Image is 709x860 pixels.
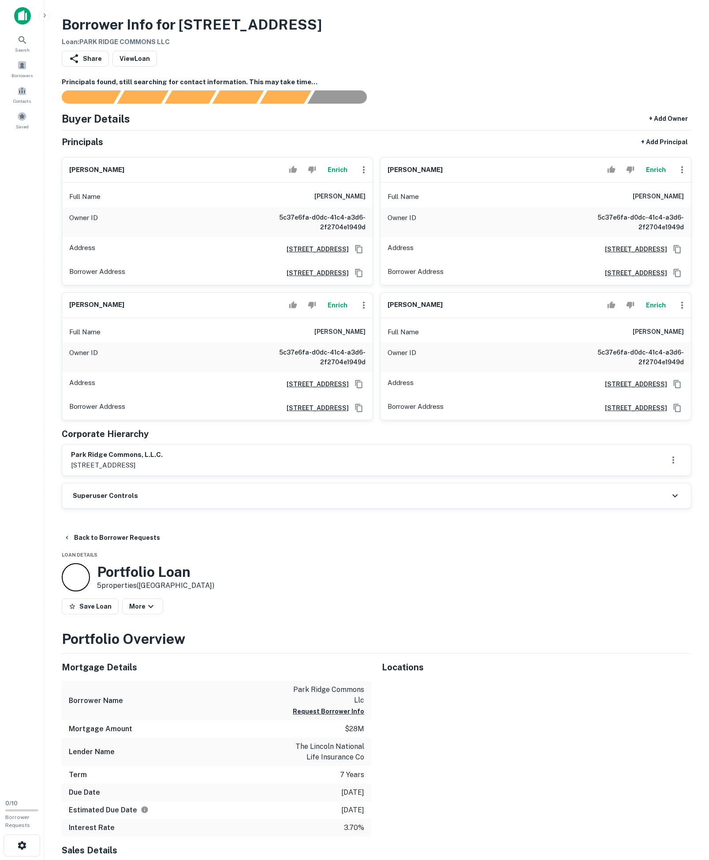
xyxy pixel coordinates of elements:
h5: Sales Details [62,844,371,857]
div: Sending borrower request to AI... [51,90,117,104]
button: Back to Borrower Requests [60,530,164,546]
button: Accept [285,161,301,179]
h6: [PERSON_NAME] [388,165,443,175]
p: [STREET_ADDRESS] [71,460,163,471]
p: 3.70% [344,823,364,833]
h6: Loan : PARK RIDGE COMMONS LLC [62,37,322,47]
a: Saved [3,108,41,132]
button: Enrich [323,161,351,179]
img: capitalize-icon.png [14,7,31,25]
span: Contacts [13,97,31,105]
a: [STREET_ADDRESS] [280,379,349,389]
div: Principals found, still searching for contact information. This may take time... [260,90,311,104]
a: Borrowers [3,57,41,81]
p: Owner ID [388,213,416,232]
h3: Borrower Info for [STREET_ADDRESS] [62,14,322,35]
p: Address [69,243,95,256]
p: Borrower Address [388,401,444,415]
h6: [PERSON_NAME] [69,165,124,175]
p: Borrower Address [69,401,125,415]
a: [STREET_ADDRESS] [598,403,667,413]
button: Enrich [642,161,670,179]
button: Reject [304,296,320,314]
button: Copy Address [352,266,366,280]
a: [STREET_ADDRESS] [280,244,349,254]
span: Loan Details [62,552,97,557]
h6: Interest Rate [69,823,115,833]
p: Full Name [388,191,419,202]
h6: 5c37e6fa-d0dc-41c4-a3d6-2f2704e1949d [260,348,366,367]
h5: Corporate Hierarchy [62,427,149,441]
svg: Estimate is based on a standard schedule for this type of loan. [141,806,149,814]
p: Borrower Address [69,266,125,280]
h6: Mortgage Amount [69,724,132,734]
button: Copy Address [671,401,684,415]
div: Your request is received and processing... [117,90,168,104]
h6: [PERSON_NAME] [388,300,443,310]
h6: Borrower Name [69,695,123,706]
iframe: Chat Widget [665,789,709,832]
h6: [PERSON_NAME] [633,191,684,202]
p: [DATE] [341,787,364,798]
p: Address [388,378,414,391]
p: Address [69,378,95,391]
p: Owner ID [388,348,416,367]
h3: Portfolio Loan [97,564,214,580]
h6: park ridge commons, l.l.c. [71,450,163,460]
div: Principals found, AI now looking for contact information... [212,90,264,104]
button: More [122,598,163,614]
a: Contacts [3,82,41,106]
a: [STREET_ADDRESS] [598,268,667,278]
p: Owner ID [69,213,98,232]
h5: Principals [62,135,103,149]
button: + Add Principal [638,134,691,150]
p: Borrower Address [388,266,444,280]
h5: Locations [382,661,691,674]
h6: [STREET_ADDRESS] [598,244,667,254]
h6: [PERSON_NAME] [633,327,684,337]
button: Copy Address [352,401,366,415]
p: [DATE] [341,805,364,815]
h6: Estimated Due Date [69,805,149,815]
h6: [PERSON_NAME] [69,300,124,310]
a: [STREET_ADDRESS] [598,379,667,389]
h6: Superuser Controls [73,491,138,501]
span: Search [15,46,30,53]
button: Accept [604,161,619,179]
h6: Principals found, still searching for contact information. This may take time... [62,77,691,87]
p: Address [388,243,414,256]
p: park ridge commons llc [285,684,364,706]
span: 0 / 10 [5,800,18,807]
h3: Portfolio Overview [62,628,691,650]
button: Share [62,51,109,67]
button: Copy Address [352,378,366,391]
button: Reject [304,161,320,179]
h6: Term [69,770,87,780]
p: Full Name [388,327,419,337]
h6: [PERSON_NAME] [314,327,366,337]
button: Copy Address [671,266,684,280]
a: [STREET_ADDRESS] [280,268,349,278]
button: + Add Owner [646,111,691,127]
h4: Buyer Details [62,111,130,127]
button: Copy Address [352,243,366,256]
a: Search [3,31,41,55]
button: Reject [623,161,638,179]
h6: 5c37e6fa-d0dc-41c4-a3d6-2f2704e1949d [578,348,684,367]
a: [STREET_ADDRESS] [280,403,349,413]
span: Saved [16,123,29,130]
button: Enrich [323,296,351,314]
p: Full Name [69,327,101,337]
p: Full Name [69,191,101,202]
p: Owner ID [69,348,98,367]
button: Copy Address [671,243,684,256]
h6: 5c37e6fa-d0dc-41c4-a3d6-2f2704e1949d [578,213,684,232]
